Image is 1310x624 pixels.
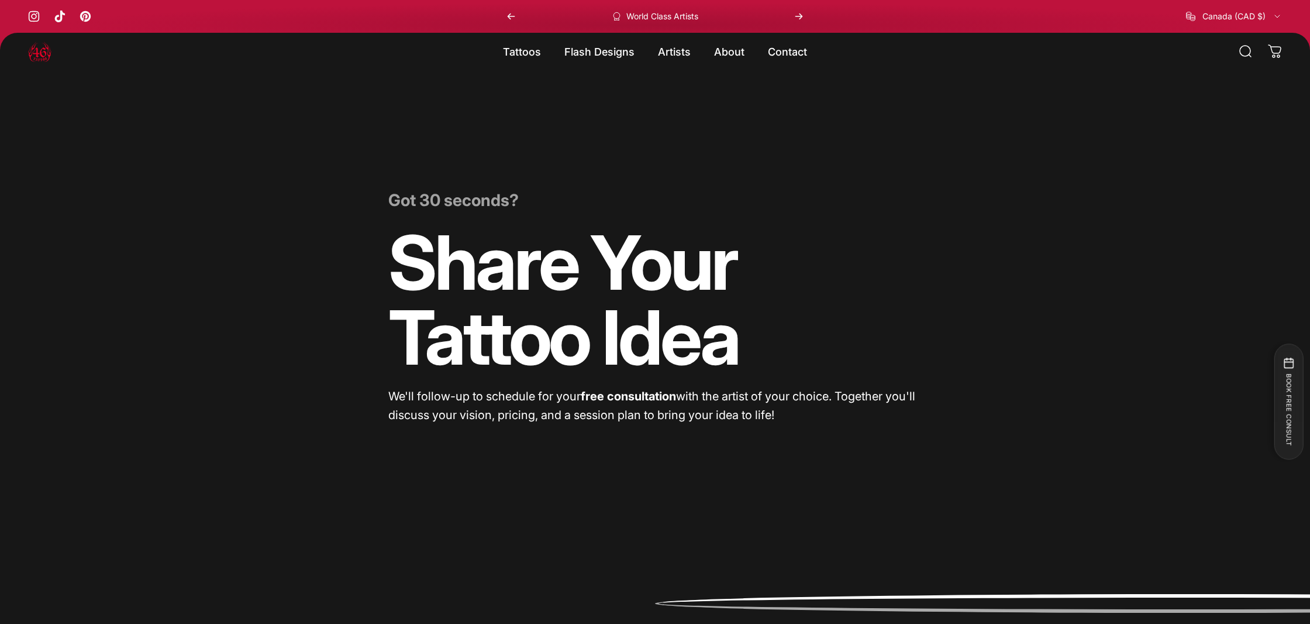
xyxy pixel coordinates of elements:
animate-element: Share [388,225,577,300]
strong: free consultation [581,389,676,403]
p: We'll follow-up to schedule for your with the artist of your choice. Together you'll discuss your... [388,387,922,424]
button: BOOK FREE CONSULT [1274,344,1303,460]
nav: Primary [491,39,819,64]
strong: Got 30 seconds? [388,190,519,210]
animate-element: Your [590,225,736,300]
animate-element: Idea [602,300,739,375]
span: Canada (CAD $) [1202,11,1266,22]
summary: Artists [646,39,702,64]
summary: About [702,39,756,64]
summary: Tattoos [491,39,553,64]
a: 0 items [1262,39,1288,64]
p: World Class Artists [626,11,698,22]
a: Contact [756,39,819,64]
summary: Flash Designs [553,39,646,64]
animate-element: Tattoo [388,300,589,375]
